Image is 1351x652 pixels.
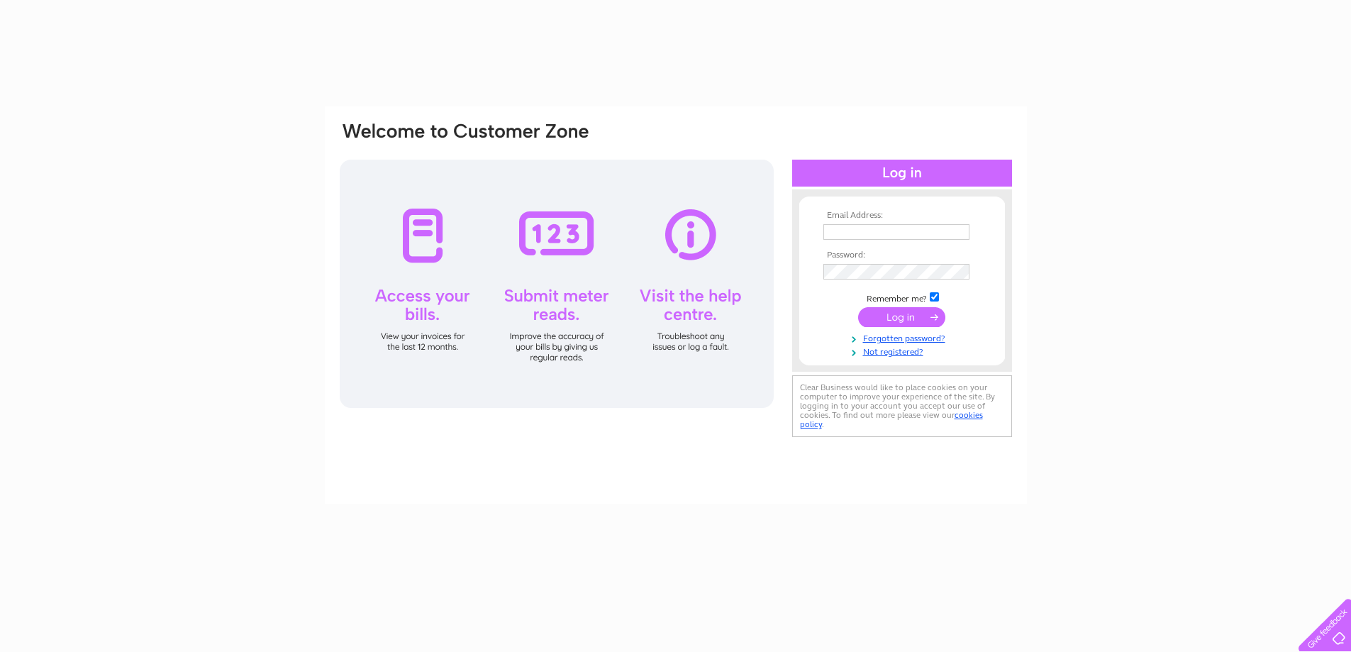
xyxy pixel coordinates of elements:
[820,290,984,304] td: Remember me?
[820,211,984,221] th: Email Address:
[823,331,984,344] a: Forgotten password?
[823,344,984,358] a: Not registered?
[800,410,983,429] a: cookies policy
[792,375,1012,437] div: Clear Business would like to place cookies on your computer to improve your experience of the sit...
[858,307,945,327] input: Submit
[820,250,984,260] th: Password:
